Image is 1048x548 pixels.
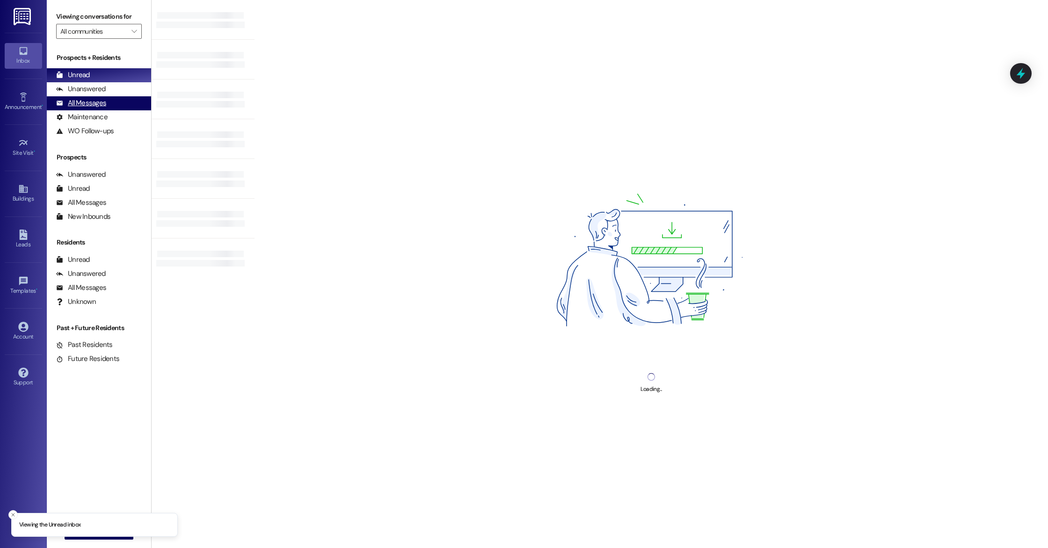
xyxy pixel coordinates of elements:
div: Past Residents [56,340,113,350]
a: Templates • [5,273,42,298]
div: Unread [56,184,90,194]
div: Unanswered [56,84,106,94]
div: All Messages [56,198,106,208]
img: ResiDesk Logo [14,8,33,25]
div: Unread [56,255,90,265]
a: Site Visit • [5,135,42,160]
div: Unknown [56,297,96,307]
span: • [36,286,37,293]
div: Prospects [47,152,151,162]
label: Viewing conversations for [56,9,142,24]
input: All communities [60,24,127,39]
div: Unanswered [56,269,106,279]
div: WO Follow-ups [56,126,114,136]
a: Leads [5,227,42,252]
div: Maintenance [56,112,108,122]
a: Support [5,365,42,390]
a: Buildings [5,181,42,206]
a: Account [5,319,42,344]
div: Residents [47,238,151,247]
div: All Messages [56,98,106,108]
div: Past + Future Residents [47,323,151,333]
div: Unread [56,70,90,80]
div: All Messages [56,283,106,293]
i:  [131,28,137,35]
p: Viewing the Unread inbox [19,521,80,529]
button: Close toast [8,510,18,519]
div: Unanswered [56,170,106,180]
a: Inbox [5,43,42,68]
span: • [34,148,35,155]
div: Future Residents [56,354,119,364]
div: Prospects + Residents [47,53,151,63]
div: Loading... [640,384,662,394]
span: • [42,102,43,109]
div: New Inbounds [56,212,110,222]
